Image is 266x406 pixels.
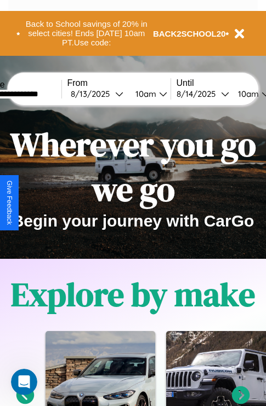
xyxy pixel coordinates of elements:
[127,88,171,100] button: 10am
[67,78,171,88] label: From
[5,181,13,225] div: Give Feedback
[130,89,159,99] div: 10am
[71,89,115,99] div: 8 / 13 / 2025
[153,29,226,38] b: BACK2SCHOOL20
[20,16,153,50] button: Back to School savings of 20% in select cities! Ends [DATE] 10am PT.Use code:
[177,89,221,99] div: 8 / 14 / 2025
[11,272,255,317] h1: Explore by make
[11,369,37,395] iframe: Intercom live chat
[233,89,262,99] div: 10am
[67,88,127,100] button: 8/13/2025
